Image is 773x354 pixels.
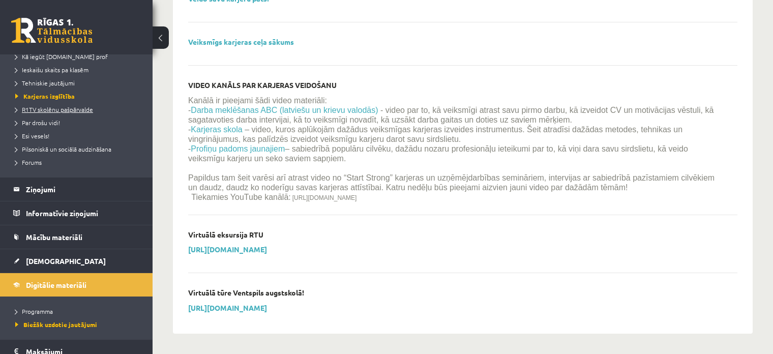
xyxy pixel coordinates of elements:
a: [DEMOGRAPHIC_DATA] [13,249,140,273]
a: Ziņojumi [13,178,140,201]
a: Digitālie materiāli [13,273,140,297]
span: Digitālie materiāli [26,280,86,289]
a: Biežāk uzdotie jautājumi [15,320,142,329]
a: Veiksmīgs karjeras ceļa sākums [188,37,294,46]
a: R1TV skolēnu pašpārvalde [15,105,142,114]
a: Profiņu padoms jaunajiem [191,144,285,153]
a: Tehniskie jautājumi [15,78,142,87]
a: Darba meklēšanas ABC (latviešu un krievu valodās) [191,106,378,114]
span: Programma [15,307,53,315]
span: Biežāk uzdotie jautājumi [15,320,97,329]
span: - [188,144,191,153]
a: [URL][DOMAIN_NAME] [188,245,267,254]
a: Forums [15,158,142,167]
span: Tiekamies YouTube kanālā: [191,193,290,201]
a: Programma [15,307,142,316]
a: Ieskaišu skaits pa klasēm [15,65,142,74]
span: Tehniskie jautājumi [15,79,75,87]
span: Forums [15,158,42,166]
a: Par drošu vidi! [15,118,142,127]
a: Esi vesels! [15,131,142,140]
a: Mācību materiāli [13,225,140,249]
span: [DEMOGRAPHIC_DATA] [26,256,106,265]
span: - [188,106,191,114]
span: Karjeras izglītība [15,92,75,100]
span: Par drošu vidi! [15,119,60,127]
p: Virtuālā eksursija RTU [188,230,263,239]
span: Ieskaišu skaits pa klasēm [15,66,88,74]
a: Karjeras izglītība [15,92,142,101]
span: Esi vesels! [15,132,49,140]
span: R1TV skolēnu pašpārvalde [15,105,93,113]
span: [URL][DOMAIN_NAME] [292,194,357,201]
a: Informatīvie ziņojumi [13,201,140,225]
span: Papildus tam šeit varēsi arī atrast video no “Start Strong” karjeras un uzņēmējdarbības seminārie... [188,173,715,192]
span: Kā iegūt [DOMAIN_NAME] prof [15,52,108,61]
p: Virtuālā tūre Ventspils augstskolā! [188,288,304,297]
span: Pilsoniskā un sociālā audzināšana [15,145,111,153]
span: – video, kuros aplūkojām dažādus veiksmīgas karjeras izveides instrumentus. Šeit atradīsi dažādas... [188,125,682,143]
a: Rīgas 1. Tālmācības vidusskola [11,18,93,43]
a: Karjeras skola [191,125,242,134]
legend: Ziņojumi [26,178,140,201]
legend: Informatīvie ziņojumi [26,201,140,225]
a: Pilsoniskā un sociālā audzināšana [15,144,142,154]
a: [URL][DOMAIN_NAME] [292,193,357,201]
span: - [188,125,191,134]
a: [URL][DOMAIN_NAME] [188,303,267,312]
span: Kanālā ir pieejami šādi video materiāli: [188,96,327,105]
span: – sabiedrībā populāru cilvēku, dažādu nozaru profesionāļu ieteikumi par to, kā viņi dara savu sir... [188,144,688,163]
p: VIDEO KANĀLS PAR KARJERAS VEIDOŠANU [188,81,337,90]
span: - video par to, kā veiksmīgi atrast savu pirmo darbu, kā izveidot CV un motivācijas vēstuli, kā s... [188,106,713,124]
span: Mācību materiāli [26,232,82,242]
a: Kā iegūt [DOMAIN_NAME] prof [15,52,142,61]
